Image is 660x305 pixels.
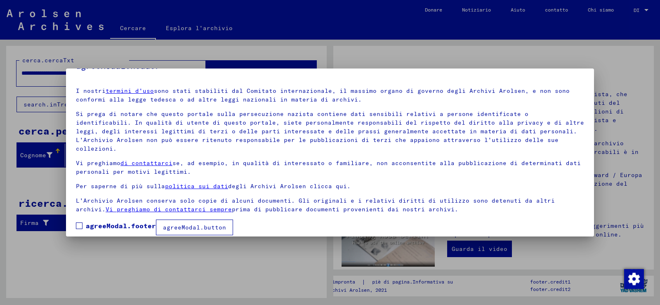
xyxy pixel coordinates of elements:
[76,182,165,190] font: Per saperne di più sulla
[76,159,581,175] font: se, ad esempio, in qualità di interessato o familiare, non acconsentite alla pubblicazione di det...
[76,87,106,95] font: I nostri
[232,206,458,213] font: prima di pubblicare documenti provenienti dai nostri archivi.
[106,206,232,213] a: Vi preghiamo di contattarci sempre
[76,197,555,213] font: L'Archivio Arolsen conserva solo copie di alcuni documenti. Gli originali e i relativi diritti di...
[228,182,351,190] font: degli Archivi Arolsen clicca qui.
[163,224,226,231] font: agreeModal.button
[156,220,233,235] button: agreeModal.button
[624,269,644,289] img: Modifica consenso
[106,87,154,95] a: termini d'uso
[76,110,584,152] font: Si prega di notare che questo portale sulla persecuzione nazista contiene dati sensibili relativi...
[76,159,120,167] font: Vi preghiamo
[86,222,156,230] font: agreeModal.footer
[120,159,172,167] a: di contattarci
[76,87,570,103] font: sono stati stabiliti dal Comitato internazionale, il massimo organo di governo degli Archivi Arol...
[165,182,228,190] a: politica sui dati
